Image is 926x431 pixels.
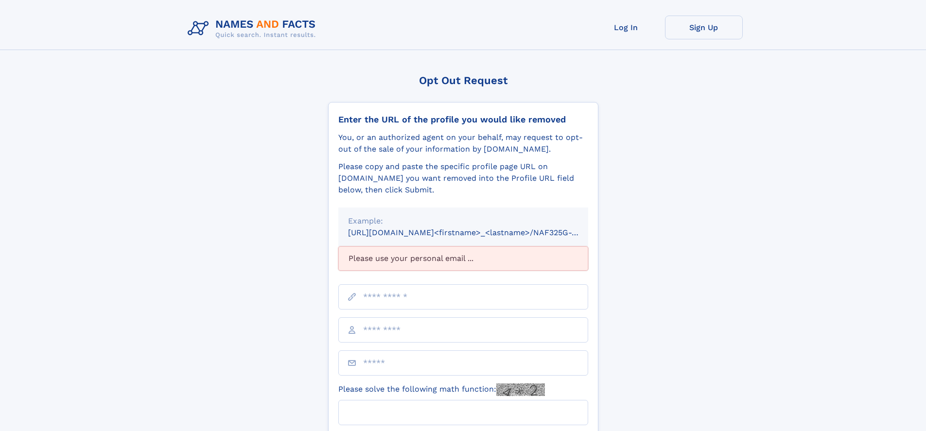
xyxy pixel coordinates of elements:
div: Opt Out Request [328,74,598,86]
img: Logo Names and Facts [184,16,324,42]
small: [URL][DOMAIN_NAME]<firstname>_<lastname>/NAF325G-xxxxxxxx [348,228,607,237]
label: Please solve the following math function: [338,383,545,396]
div: Please copy and paste the specific profile page URL on [DOMAIN_NAME] you want removed into the Pr... [338,161,588,196]
div: You, or an authorized agent on your behalf, may request to opt-out of the sale of your informatio... [338,132,588,155]
a: Log In [587,16,665,39]
a: Sign Up [665,16,743,39]
div: Enter the URL of the profile you would like removed [338,114,588,125]
div: Example: [348,215,578,227]
div: Please use your personal email ... [338,246,588,271]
